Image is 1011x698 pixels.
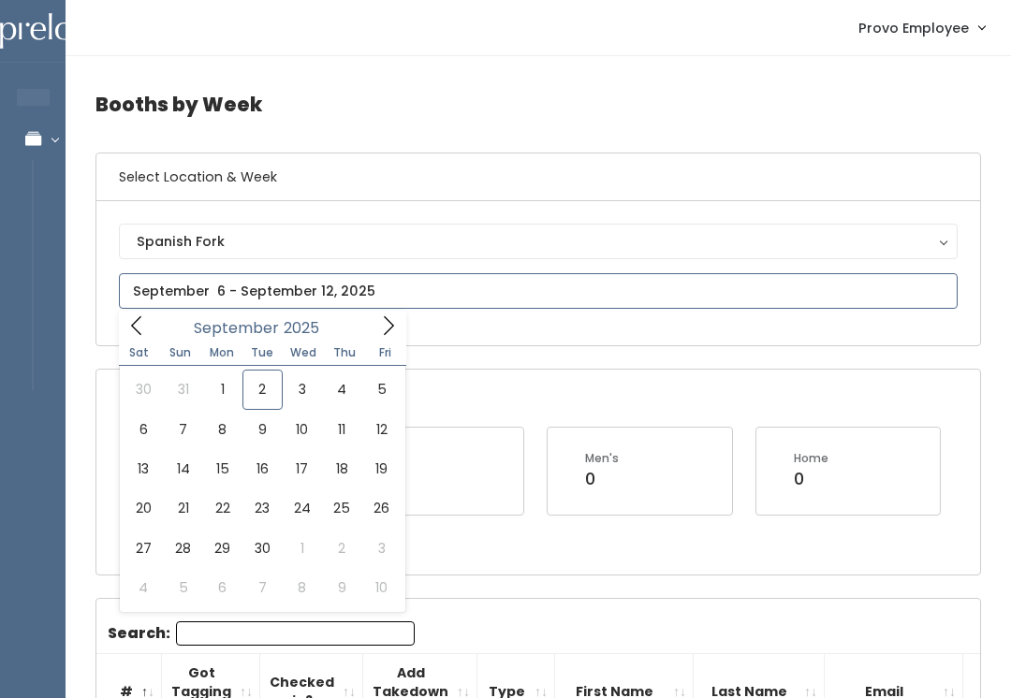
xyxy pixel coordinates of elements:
span: September 10, 2025 [283,410,322,449]
h4: Booths by Week [95,79,981,130]
span: September 28, 2025 [163,529,202,568]
h6: Select Location & Week [96,153,980,201]
span: September 3, 2025 [283,370,322,409]
span: October 8, 2025 [283,568,322,607]
span: September 30, 2025 [242,529,282,568]
button: Spanish Fork [119,224,958,259]
span: September 24, 2025 [283,488,322,528]
span: October 6, 2025 [203,568,242,607]
span: September 12, 2025 [361,410,401,449]
span: August 30, 2025 [124,370,163,409]
a: Provo Employee [840,7,1004,48]
span: Sat [119,347,160,358]
span: September 20, 2025 [124,488,163,528]
span: Mon [201,347,242,358]
label: Search: [108,621,415,646]
span: September 11, 2025 [322,410,361,449]
span: September 29, 2025 [203,529,242,568]
span: September [194,321,279,336]
span: October 7, 2025 [242,568,282,607]
span: October 4, 2025 [124,568,163,607]
span: September 2, 2025 [242,370,282,409]
span: September 1, 2025 [203,370,242,409]
span: October 5, 2025 [163,568,202,607]
div: Home [794,450,828,467]
div: 0 [585,467,619,491]
div: Spanish Fork [137,231,940,252]
span: Thu [324,347,365,358]
span: September 9, 2025 [242,410,282,449]
span: September 7, 2025 [163,410,202,449]
span: Sun [160,347,201,358]
input: Year [279,316,335,340]
span: September 6, 2025 [124,410,163,449]
span: September 13, 2025 [124,449,163,488]
input: Search: [176,621,415,646]
span: September 8, 2025 [203,410,242,449]
span: Tue [242,347,283,358]
span: September 27, 2025 [124,529,163,568]
span: September 26, 2025 [361,488,401,528]
span: Provo Employee [858,18,969,38]
span: Fri [365,347,406,358]
span: October 3, 2025 [361,529,401,568]
span: September 23, 2025 [242,488,282,528]
span: October 9, 2025 [322,568,361,607]
span: September 17, 2025 [283,449,322,488]
span: Wed [283,347,324,358]
input: September 6 - September 12, 2025 [119,273,958,309]
span: September 21, 2025 [163,488,202,528]
div: Men's [585,450,619,467]
span: September 18, 2025 [322,449,361,488]
span: September 15, 2025 [203,449,242,488]
span: September 19, 2025 [361,449,401,488]
span: September 22, 2025 [203,488,242,528]
span: September 14, 2025 [163,449,202,488]
span: October 1, 2025 [283,529,322,568]
span: September 5, 2025 [361,370,401,409]
span: October 2, 2025 [322,529,361,568]
span: August 31, 2025 [163,370,202,409]
div: 0 [794,467,828,491]
span: September 16, 2025 [242,449,282,488]
span: October 10, 2025 [361,568,401,607]
span: September 25, 2025 [322,488,361,528]
span: September 4, 2025 [322,370,361,409]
